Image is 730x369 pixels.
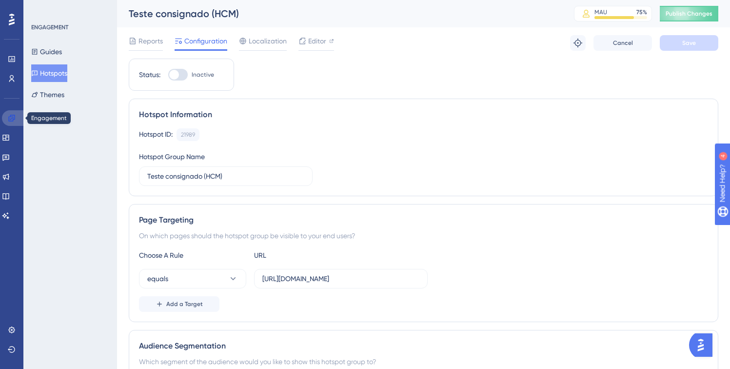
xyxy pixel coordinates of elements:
[139,69,160,81] div: Status:
[613,39,633,47] span: Cancel
[593,35,652,51] button: Cancel
[147,273,168,285] span: equals
[129,7,550,20] div: Teste consignado (HCM)
[660,6,718,21] button: Publish Changes
[184,35,227,47] span: Configuration
[139,230,708,242] div: On which pages should the hotspot group be visible to your end users?
[138,35,163,47] span: Reports
[192,71,214,79] span: Inactive
[139,340,708,352] div: Audience Segmentation
[660,35,718,51] button: Save
[636,8,647,16] div: 75 %
[262,273,419,284] input: yourwebsite.com/path
[254,249,361,261] div: URL
[181,131,195,139] div: 21989
[31,43,62,61] button: Guides
[139,128,173,141] div: Hotspot ID:
[139,356,708,368] div: Which segment of the audience would you like to show this hotspot group to?
[68,5,71,13] div: 4
[139,249,246,261] div: Choose A Rule
[166,300,203,308] span: Add a Target
[682,39,696,47] span: Save
[139,296,219,312] button: Add a Target
[308,35,326,47] span: Editor
[139,109,708,121] div: Hotspot Information
[139,269,246,288] button: equals
[31,86,64,103] button: Themes
[147,171,304,182] input: Type your Hotspot Group Name here
[666,10,712,18] span: Publish Changes
[139,151,205,163] div: Hotspot Group Name
[249,35,287,47] span: Localization
[23,2,61,14] span: Need Help?
[31,64,67,82] button: Hotspots
[689,330,718,360] iframe: UserGuiding AI Assistant Launcher
[139,214,708,226] div: Page Targeting
[31,23,68,31] div: ENGAGEMENT
[594,8,607,16] div: MAU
